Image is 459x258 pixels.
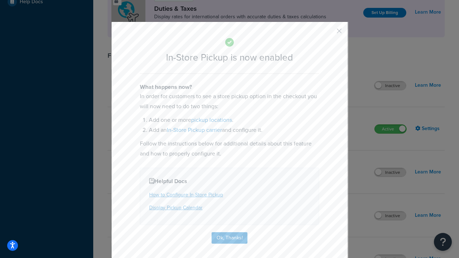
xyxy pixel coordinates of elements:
p: In order for customers to see a store pickup option in the checkout you will now need to do two t... [140,91,319,111]
h4: What happens now? [140,83,319,91]
p: Follow the instructions below for additional details about this feature and how to properly confi... [140,139,319,159]
h4: Helpful Docs [149,177,310,186]
a: pickup locations [191,116,232,124]
h2: In-Store Pickup is now enabled [140,52,319,63]
a: Display Pickup Calendar [149,204,203,211]
li: Add an and configure it. [149,125,319,135]
button: Ok, Thanks! [212,232,247,244]
li: Add one or more . [149,115,319,125]
a: How to Configure In-Store Pickup [149,191,223,199]
a: In-Store Pickup carrier [167,126,222,134]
